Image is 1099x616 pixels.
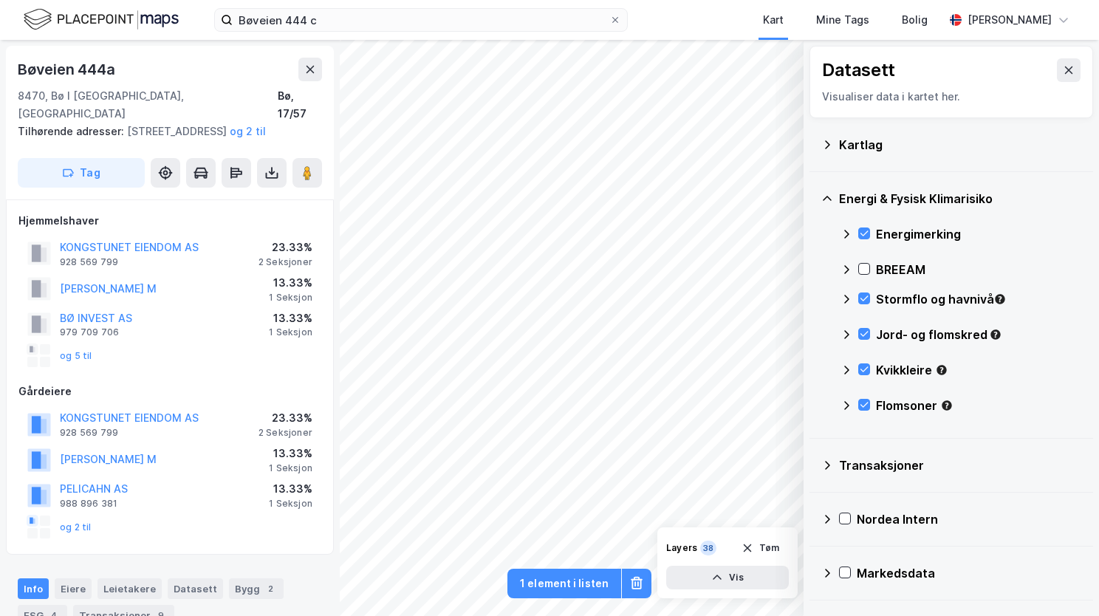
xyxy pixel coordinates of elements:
button: Vis [666,566,789,589]
div: Datasett [822,58,895,82]
div: [STREET_ADDRESS] [18,123,310,140]
div: Kvikkleire [876,361,1081,379]
div: Kartlag [839,136,1081,154]
div: Energimerking [876,225,1081,243]
div: Bøveien 444a [18,58,118,81]
div: Flomsoner [876,397,1081,414]
span: Tilhørende adresser: [18,125,127,137]
div: 1 Seksjon [269,292,312,304]
div: 2 [263,581,278,596]
div: 2 Seksjoner [259,256,312,268]
div: Jord- og flomskred [876,326,1081,343]
div: Tooltip anchor [993,292,1007,306]
button: 1 element i listen [507,569,621,598]
iframe: Chat Widget [1025,545,1099,616]
img: logo.f888ab2527a4732fd821a326f86c7f29.svg [24,7,179,32]
div: 13.33% [269,480,312,498]
div: Datasett [168,578,223,599]
div: Kart [763,11,784,29]
div: Nordea Intern [857,510,1081,528]
div: 2 Seksjoner [259,427,312,439]
div: Leietakere [97,578,162,599]
div: 928 569 799 [60,256,118,268]
div: Bø, 17/57 [278,87,322,123]
div: Mine Tags [816,11,869,29]
div: Tooltip anchor [935,363,948,377]
div: 979 709 706 [60,326,119,338]
div: Eiere [55,578,92,599]
div: Layers [666,542,697,554]
div: Tooltip anchor [940,399,954,412]
div: 13.33% [269,309,312,327]
div: Energi & Fysisk Klimarisiko [839,190,1081,208]
div: 1 Seksjon [269,326,312,338]
div: Info [18,578,49,599]
button: Tøm [732,536,789,560]
div: 988 896 381 [60,498,117,510]
div: BREEAM [876,261,1081,278]
div: Visualiser data i kartet her. [822,88,1081,106]
button: Tag [18,158,145,188]
div: 23.33% [259,239,312,256]
div: Hjemmelshaver [18,212,321,230]
div: 928 569 799 [60,427,118,439]
div: 13.33% [269,445,312,462]
div: Gårdeiere [18,383,321,400]
div: Tooltip anchor [989,328,1002,341]
div: 8470, Bø I [GEOGRAPHIC_DATA], [GEOGRAPHIC_DATA] [18,87,278,123]
div: Markedsdata [857,564,1081,582]
div: 13.33% [269,274,312,292]
div: Stormflo og havnivå [876,290,1081,308]
div: [PERSON_NAME] [968,11,1052,29]
div: 23.33% [259,409,312,427]
div: Transaksjoner [839,456,1081,474]
div: 38 [700,541,716,555]
div: 1 Seksjon [269,498,312,510]
div: Bygg [229,578,284,599]
div: Bolig [902,11,928,29]
div: 1 Seksjon [269,462,312,474]
input: Søk på adresse, matrikkel, gårdeiere, leietakere eller personer [233,9,609,31]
